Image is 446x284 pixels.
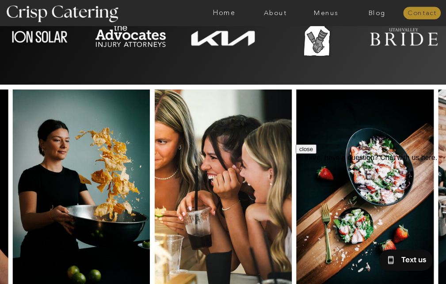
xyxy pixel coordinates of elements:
[358,240,446,284] iframe: podium webchat widget bubble
[301,9,351,17] a: Menus
[199,9,250,17] a: Home
[403,10,441,17] a: Contact
[351,9,402,17] a: Blog
[296,144,446,251] iframe: podium webchat widget prompt
[250,9,301,17] a: About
